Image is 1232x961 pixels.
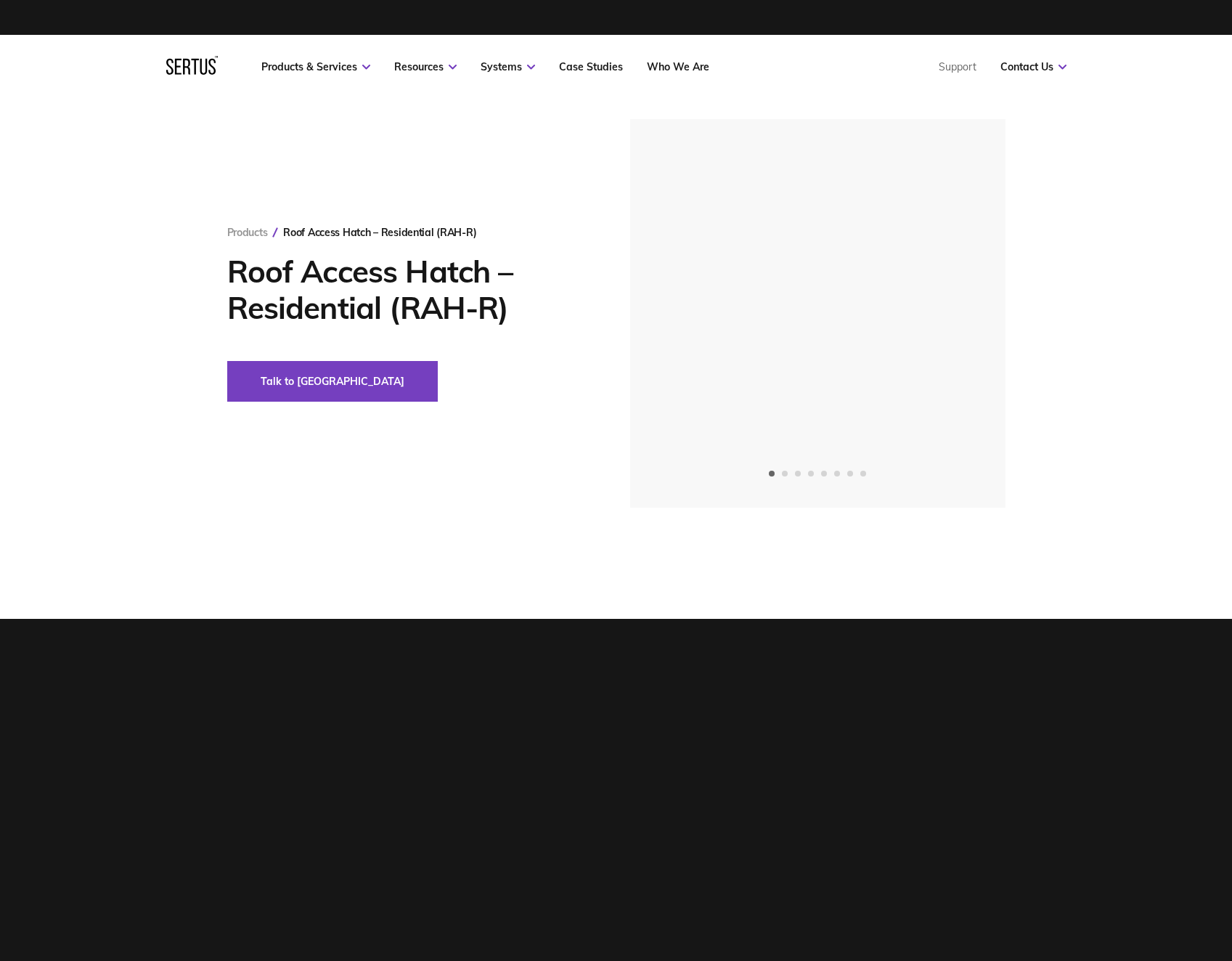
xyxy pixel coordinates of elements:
a: Resources [394,60,457,73]
a: Contact Us [1000,60,1066,73]
span: Go to slide 8 [860,471,866,477]
span: Go to slide 3 [795,471,801,477]
a: Case Studies [559,60,623,73]
span: Go to slide 4 [808,471,814,477]
a: Products & Services [261,60,370,73]
span: Go to slide 6 [834,471,840,477]
span: Go to slide 7 [847,471,853,477]
a: Systems [481,60,535,73]
button: Talk to [GEOGRAPHIC_DATA] [227,361,438,402]
span: Go to slide 2 [782,471,788,477]
a: Who We Are [647,60,709,73]
a: Products [227,226,268,239]
span: Go to slide 5 [821,471,827,477]
h1: Roof Access Hatch – Residential (RAH-R) [227,254,587,326]
a: Support [939,60,976,73]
